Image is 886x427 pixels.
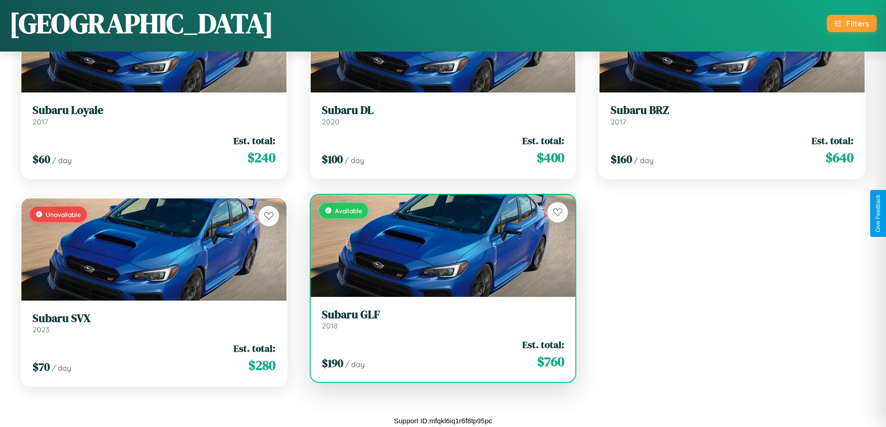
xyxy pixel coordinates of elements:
span: / day [634,156,653,165]
span: $ 70 [33,359,50,374]
a: Subaru SVX2023 [33,312,275,335]
div: Give Feedback [875,195,881,232]
a: Subaru Loyale2017 [33,104,275,126]
h3: Subaru GLF [322,308,565,322]
span: Est. total: [233,342,275,355]
span: 2023 [33,325,49,334]
div: Filters [846,19,869,28]
a: Subaru GLF2018 [322,308,565,331]
h3: Subaru Loyale [33,104,275,117]
h3: Subaru BRZ [611,104,853,117]
span: 2020 [322,117,340,126]
h1: [GEOGRAPHIC_DATA] [9,4,273,42]
span: $ 60 [33,151,50,167]
span: / day [345,156,364,165]
a: Subaru DL2020 [322,104,565,126]
span: $ 400 [537,148,564,167]
span: Est. total: [812,134,853,147]
h3: Subaru SVX [33,312,275,325]
span: Est. total: [233,134,275,147]
span: $ 160 [611,151,632,167]
span: $ 240 [247,148,275,167]
span: Est. total: [522,338,564,351]
span: 2017 [33,117,48,126]
span: 2017 [611,117,626,126]
span: Unavailable [46,210,81,218]
span: / day [52,363,71,373]
span: $ 760 [537,352,564,371]
p: Support ID: mfqkl6iq1r6f8tp95pc [394,414,492,427]
span: Est. total: [522,134,564,147]
span: $ 190 [322,355,343,371]
h3: Subaru DL [322,104,565,117]
span: $ 100 [322,151,343,167]
span: / day [52,156,72,165]
a: Subaru BRZ2017 [611,104,853,126]
span: Available [335,207,362,215]
span: 2018 [322,321,338,330]
span: $ 640 [826,148,853,167]
span: $ 280 [248,356,275,374]
button: Filters [827,15,877,32]
span: / day [345,360,365,369]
